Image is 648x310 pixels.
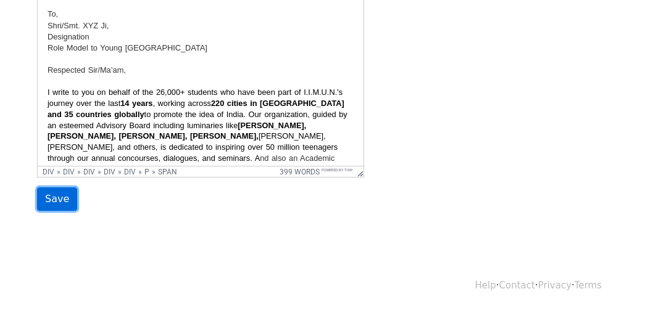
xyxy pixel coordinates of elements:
div: » [152,168,156,176]
div: p [144,168,149,176]
b: 220 cities in [GEOGRAPHIC_DATA] and 35 countries globally [10,102,307,122]
a: Help [475,280,496,291]
input: Save [37,187,77,211]
b: 14 years [83,102,115,111]
div: div [43,168,54,176]
div: div [83,168,95,176]
div: » [77,168,81,176]
div: » [118,168,122,176]
div: » [138,168,142,176]
div: span [158,168,177,176]
a: Contact [499,280,535,291]
a: Terms [575,280,602,291]
div: div [63,168,75,176]
a: Privacy [538,280,571,291]
div: div [124,168,136,176]
div: div [104,168,115,176]
button: 399 words [280,168,320,176]
a: Powered by Tiny [322,168,353,172]
iframe: Chat Widget [586,251,648,310]
div: » [98,168,101,176]
div: » [57,168,60,176]
div: Resize [353,166,363,177]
